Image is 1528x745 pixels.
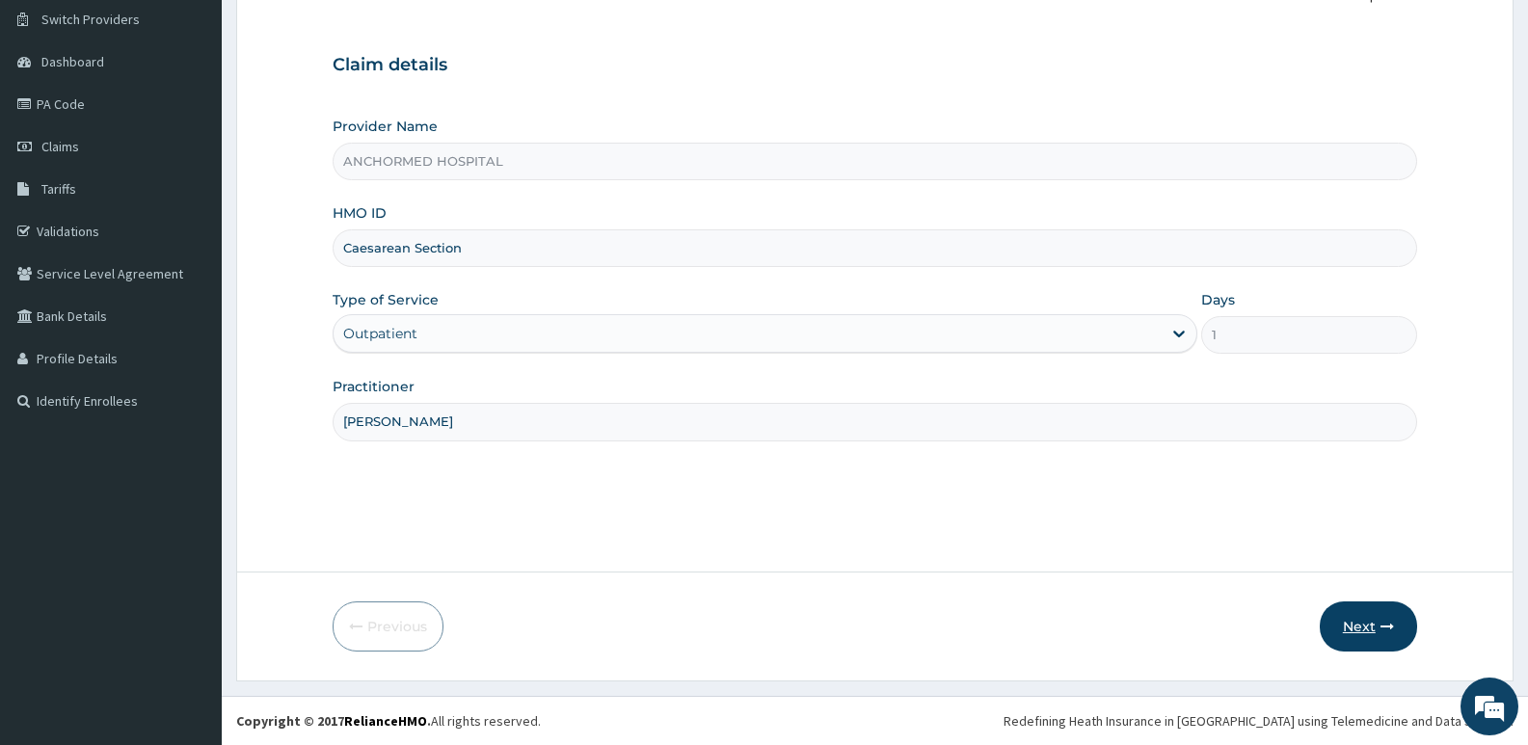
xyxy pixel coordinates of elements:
[112,243,266,438] span: We're online!
[333,203,387,223] label: HMO ID
[100,108,324,133] div: Chat with us now
[222,696,1528,745] footer: All rights reserved.
[333,601,443,652] button: Previous
[41,11,140,28] span: Switch Providers
[1320,601,1417,652] button: Next
[333,290,439,309] label: Type of Service
[10,526,367,594] textarea: Type your message and hit 'Enter'
[343,324,417,343] div: Outpatient
[41,180,76,198] span: Tariffs
[333,403,1417,440] input: Enter Name
[36,96,78,145] img: d_794563401_company_1708531726252_794563401
[236,712,431,730] strong: Copyright © 2017 .
[333,229,1417,267] input: Enter HMO ID
[41,138,79,155] span: Claims
[333,117,438,136] label: Provider Name
[316,10,362,56] div: Minimize live chat window
[333,55,1417,76] h3: Claim details
[41,53,104,70] span: Dashboard
[1004,711,1514,731] div: Redefining Heath Insurance in [GEOGRAPHIC_DATA] using Telemedicine and Data Science!
[1201,290,1235,309] label: Days
[333,377,415,396] label: Practitioner
[344,712,427,730] a: RelianceHMO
